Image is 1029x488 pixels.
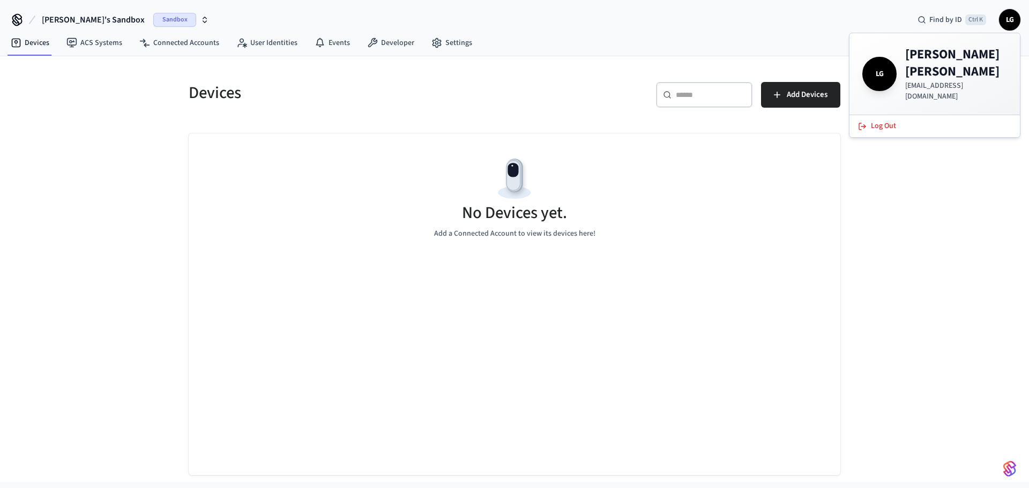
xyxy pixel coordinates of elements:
[58,33,131,52] a: ACS Systems
[42,13,145,26] span: [PERSON_NAME]'s Sandbox
[905,46,1007,80] h4: [PERSON_NAME] [PERSON_NAME]
[131,33,228,52] a: Connected Accounts
[909,10,995,29] div: Find by IDCtrl K
[864,59,894,89] span: LG
[787,88,827,102] span: Add Devices
[761,82,840,108] button: Add Devices
[306,33,359,52] a: Events
[1003,460,1016,477] img: SeamLogoGradient.69752ec5.svg
[1000,10,1019,29] span: LG
[462,202,567,224] h5: No Devices yet.
[228,33,306,52] a: User Identities
[929,14,962,25] span: Find by ID
[999,9,1020,31] button: LG
[965,14,986,25] span: Ctrl K
[852,117,1018,135] button: Log Out
[434,228,595,239] p: Add a Connected Account to view its devices here!
[905,80,1007,102] p: [EMAIL_ADDRESS][DOMAIN_NAME]
[189,82,508,104] h5: Devices
[153,13,196,27] span: Sandbox
[2,33,58,52] a: Devices
[490,155,539,203] img: Devices Empty State
[423,33,481,52] a: Settings
[359,33,423,52] a: Developer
